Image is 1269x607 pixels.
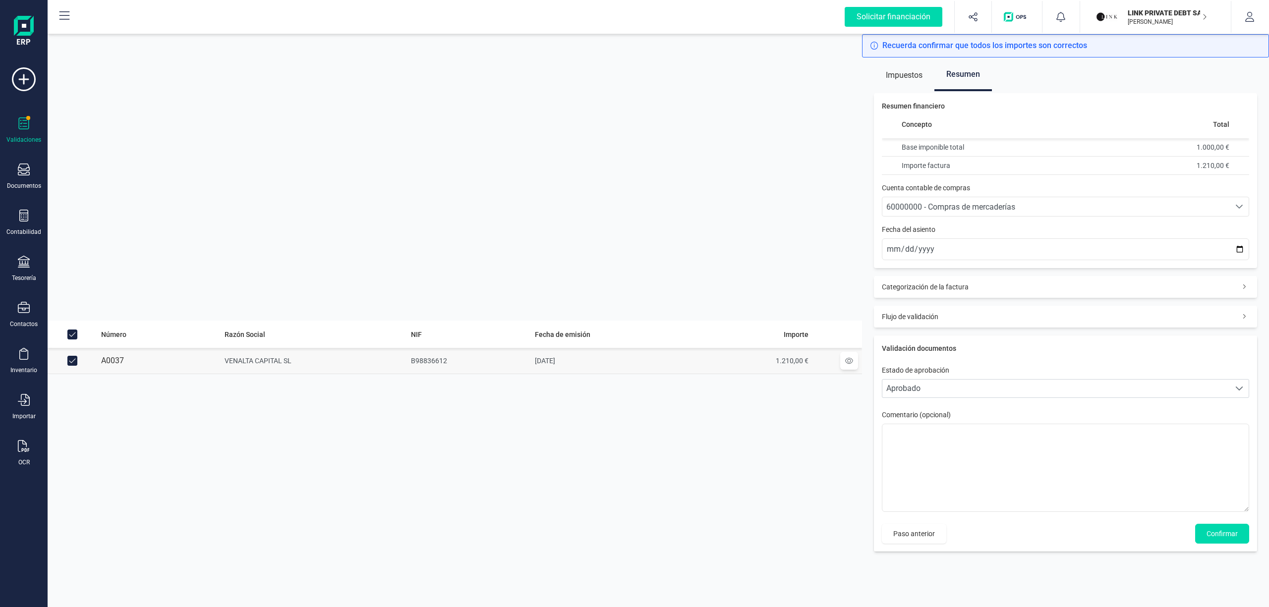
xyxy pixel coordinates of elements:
[10,320,38,328] div: Contactos
[1096,6,1118,28] img: LI
[998,1,1036,33] button: Logo de OPS
[6,228,41,236] div: Contabilidad
[882,282,969,292] span: Categorización de la factura
[1213,119,1229,129] span: Total
[531,348,689,374] td: [DATE]
[1128,8,1207,18] p: LINK PRIVATE DEBT SA
[886,65,923,85] span: Impuestos
[1104,138,1249,157] td: 1.000,00 €
[12,274,36,282] div: Tesorería
[882,524,946,544] button: Paso anterior
[1104,156,1249,174] td: 1.210,00 €
[882,101,1249,111] p: Resumen financiero
[221,348,407,374] td: VENALTA CAPITAL SL
[882,365,949,375] label: Estado de aprobación
[14,16,34,48] img: Logo Finanedi
[1239,282,1249,292] button: Categorización de la factura
[1128,18,1207,26] p: [PERSON_NAME]
[1230,197,1249,216] div: Seleccione una cuenta
[535,330,590,339] span: Fecha de emisión
[411,330,422,339] span: NIF
[845,7,942,27] div: Solicitar financiación
[1004,12,1030,22] img: Logo de OPS
[882,224,1249,234] p: Fecha del asiento
[18,458,30,466] div: OCR
[1239,312,1249,322] button: Flujo de validación
[882,380,1230,397] span: Aprobado
[882,410,1249,420] label: Comentario (opcional)
[902,119,932,129] span: Concepto
[225,330,265,339] span: Razón Social
[833,1,954,33] button: Solicitar financiación
[893,529,935,539] span: Paso anterior
[1092,1,1219,33] button: LILINK PRIVATE DEBT SA[PERSON_NAME]
[882,183,1249,193] p: Cuenta contable de compras
[882,138,1104,157] td: Base imponible total
[97,348,221,374] td: A0037
[882,343,1249,353] h6: Validación documentos
[101,330,126,339] span: Número
[1207,529,1238,539] span: Confirmar
[6,136,41,144] div: Validaciones
[1195,524,1249,544] button: Confirmar
[12,412,36,420] div: Importar
[67,356,77,366] div: Row Unselected 9e4a262f-069b-4412-a69c-7f99062e52d6
[886,202,1015,212] span: 60000000 - Compras de mercaderías
[10,366,37,374] div: Inventario
[67,330,77,339] div: All items selected
[946,64,980,84] span: Resumen
[7,182,41,190] div: Documentos
[689,348,812,374] td: 1.210,00 €
[882,41,1087,51] span: Recuerda confirmar que todos los importes son correctos
[407,348,530,374] td: B98836612
[882,312,938,322] span: Flujo de validación
[882,156,1104,174] td: Importe factura
[784,330,808,339] span: Importe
